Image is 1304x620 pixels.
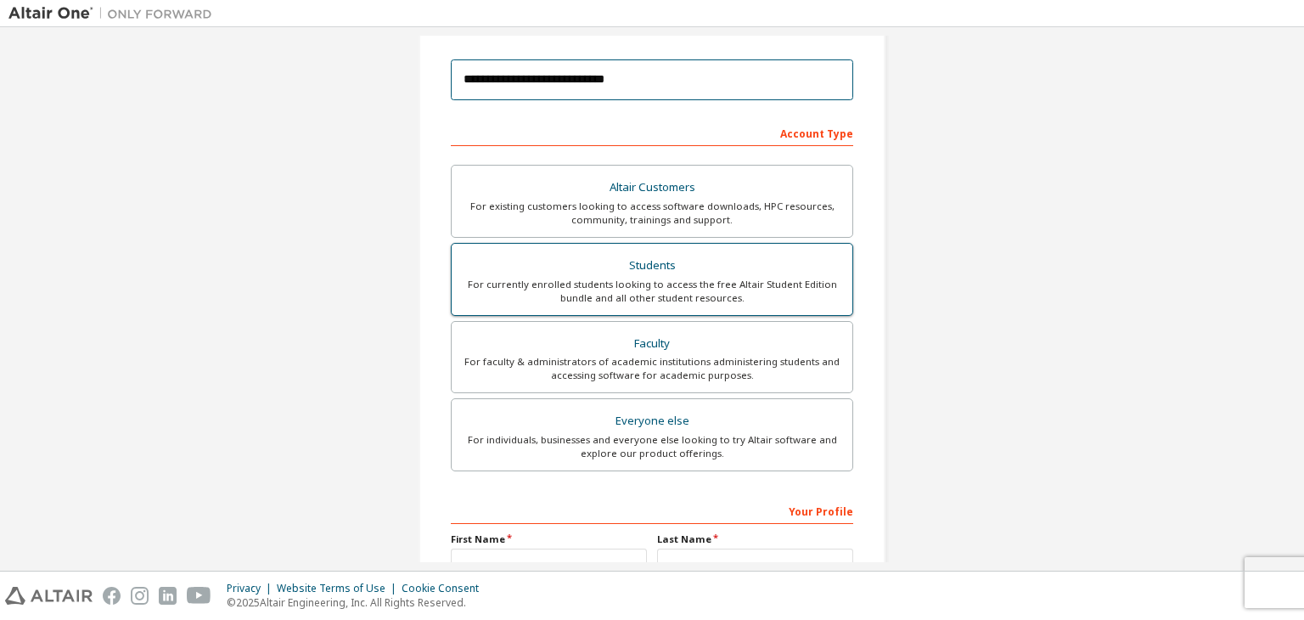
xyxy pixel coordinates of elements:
img: linkedin.svg [159,587,177,605]
div: Your Profile [451,497,853,524]
img: altair_logo.svg [5,587,93,605]
div: For individuals, businesses and everyone else looking to try Altair software and explore our prod... [462,433,842,460]
div: Everyone else [462,409,842,433]
label: First Name [451,533,647,546]
div: Privacy [227,582,277,595]
img: facebook.svg [103,587,121,605]
div: Faculty [462,332,842,356]
div: Website Terms of Use [277,582,402,595]
img: instagram.svg [131,587,149,605]
img: youtube.svg [187,587,211,605]
div: For existing customers looking to access software downloads, HPC resources, community, trainings ... [462,200,842,227]
div: Account Type [451,119,853,146]
div: For currently enrolled students looking to access the free Altair Student Edition bundle and all ... [462,278,842,305]
img: Altair One [8,5,221,22]
div: Cookie Consent [402,582,489,595]
div: Students [462,254,842,278]
div: For faculty & administrators of academic institutions administering students and accessing softwa... [462,355,842,382]
p: © 2025 Altair Engineering, Inc. All Rights Reserved. [227,595,489,610]
label: Last Name [657,533,853,546]
div: Altair Customers [462,176,842,200]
